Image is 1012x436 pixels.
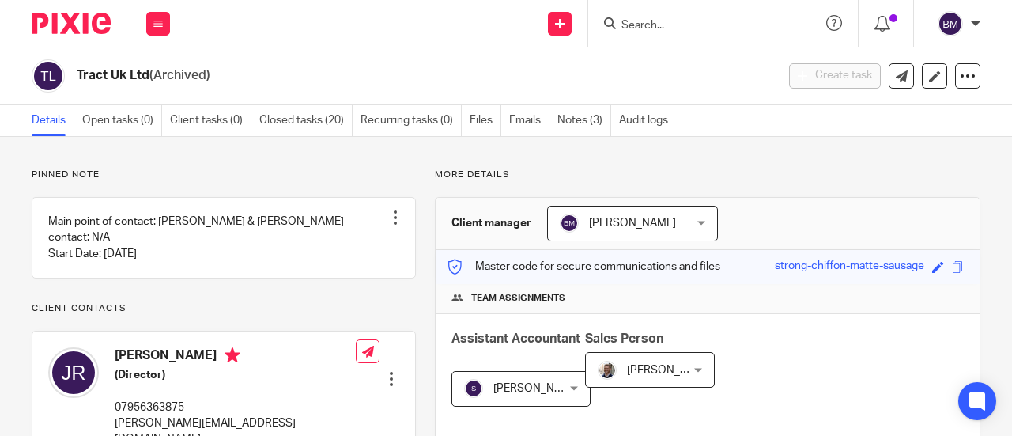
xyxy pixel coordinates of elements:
[149,69,210,82] span: (Archived)
[259,105,353,136] a: Closed tasks (20)
[598,361,617,380] img: Matt%20Circle.png
[77,67,628,84] h2: Tract Uk Ltd
[32,169,416,181] p: Pinned note
[589,218,676,229] span: [PERSON_NAME]
[585,332,663,345] span: Sales Person
[225,347,240,363] i: Primary
[435,169,980,181] p: More details
[789,63,881,89] button: Create task
[775,258,924,276] div: strong-chiffon-matte-sausage
[493,383,590,394] span: [PERSON_NAME] B
[32,13,111,34] img: Pixie
[451,332,580,345] span: Assistant Accountant
[464,379,483,398] img: svg%3E
[619,105,676,136] a: Audit logs
[451,215,531,231] h3: Client manager
[82,105,162,136] a: Open tasks (0)
[361,105,462,136] a: Recurring tasks (0)
[560,214,579,233] img: svg%3E
[115,347,356,367] h4: [PERSON_NAME]
[32,105,74,136] a: Details
[557,105,611,136] a: Notes (3)
[170,105,251,136] a: Client tasks (0)
[48,347,99,398] img: svg%3E
[620,19,762,33] input: Search
[627,365,714,376] span: [PERSON_NAME]
[509,105,549,136] a: Emails
[470,105,501,136] a: Files
[471,292,565,305] span: Team assignments
[115,367,356,383] h5: (Director)
[32,59,65,93] img: svg%3E
[32,302,416,315] p: Client contacts
[938,11,963,36] img: svg%3E
[447,259,720,275] p: Master code for secure communications and files
[115,400,356,415] p: 07956363875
